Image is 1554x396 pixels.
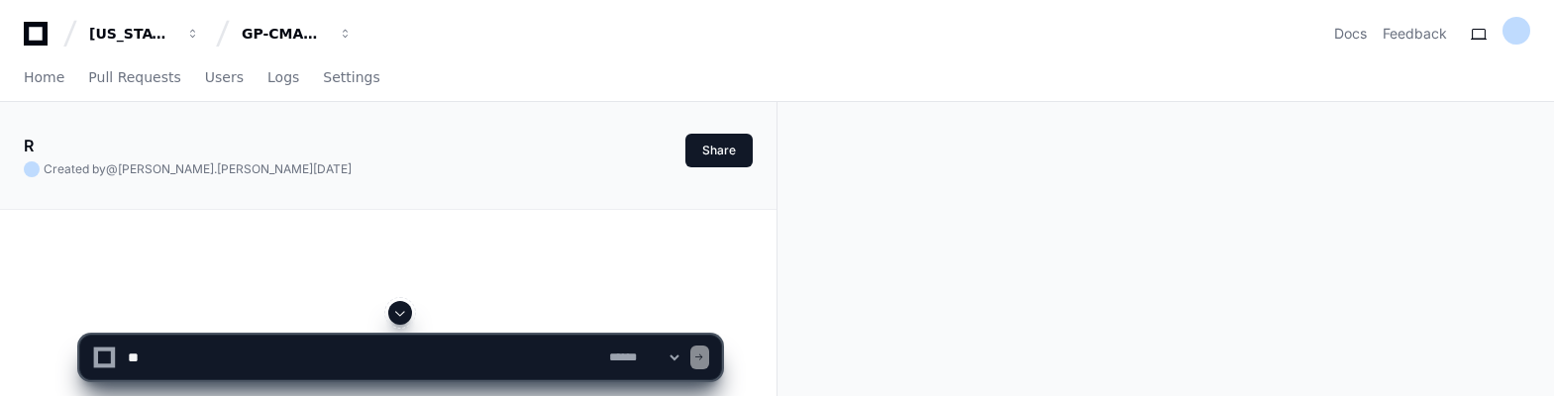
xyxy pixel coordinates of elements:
[323,71,379,83] span: Settings
[685,134,753,167] button: Share
[234,16,361,51] button: GP-CMAG-MP2
[313,161,352,176] span: [DATE]
[205,71,244,83] span: Users
[1334,24,1367,44] a: Docs
[1383,24,1447,44] button: Feedback
[88,71,180,83] span: Pull Requests
[106,161,118,176] span: @
[24,71,64,83] span: Home
[88,55,180,101] a: Pull Requests
[24,136,34,155] app-text-character-animate: R
[118,161,313,176] span: [PERSON_NAME].[PERSON_NAME]
[267,55,299,101] a: Logs
[44,161,352,177] span: Created by
[89,24,174,44] div: [US_STATE] Pacific
[242,24,327,44] div: GP-CMAG-MP2
[24,55,64,101] a: Home
[323,55,379,101] a: Settings
[205,55,244,101] a: Users
[267,71,299,83] span: Logs
[81,16,208,51] button: [US_STATE] Pacific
